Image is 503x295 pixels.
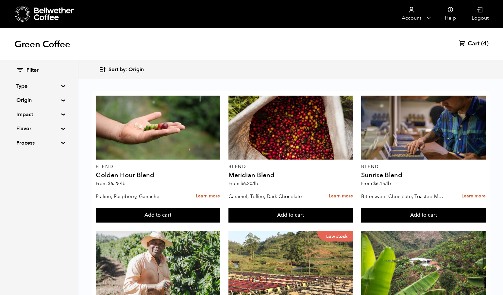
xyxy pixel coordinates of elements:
[228,164,353,169] p: Blend
[461,189,486,203] a: Learn more
[361,208,486,223] button: Add to cart
[228,172,353,179] h4: Meridian Blend
[99,62,144,77] button: Sort by: Origin
[481,40,489,48] span: (4)
[385,180,391,187] span: /lb
[108,180,126,187] bdi: 6.25
[468,40,479,48] span: Cart
[373,180,376,187] span: $
[14,39,70,50] h1: Green Coffee
[252,180,258,187] span: /lb
[96,164,220,169] p: Blend
[196,189,220,203] a: Learn more
[241,180,258,187] bdi: 6.20
[459,40,489,48] a: Cart (4)
[228,208,353,223] button: Add to cart
[16,96,61,104] summary: Origin
[16,82,61,90] summary: Type
[16,111,61,118] summary: Impact
[361,180,391,187] span: From
[26,67,39,74] span: Filter
[361,172,486,179] h4: Sunrise Blend
[96,208,220,223] button: Add to cart
[228,231,353,295] a: Low stock
[120,180,126,187] span: /lb
[361,164,486,169] p: Blend
[96,192,180,201] p: Praline, Raspberry, Ganache
[16,139,61,147] summary: Process
[108,180,110,187] span: $
[228,192,313,201] p: Caramel, Toffee, Dark Chocolate
[96,180,126,187] span: From
[109,66,144,73] span: Sort by: Origin
[317,231,353,241] p: Low stock
[16,125,61,132] summary: Flavor
[329,189,353,203] a: Learn more
[373,180,391,187] bdi: 6.15
[361,192,446,201] p: Bittersweet Chocolate, Toasted Marshmallow, Candied Orange, Praline
[96,172,220,179] h4: Golden Hour Blend
[228,180,258,187] span: From
[241,180,243,187] span: $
